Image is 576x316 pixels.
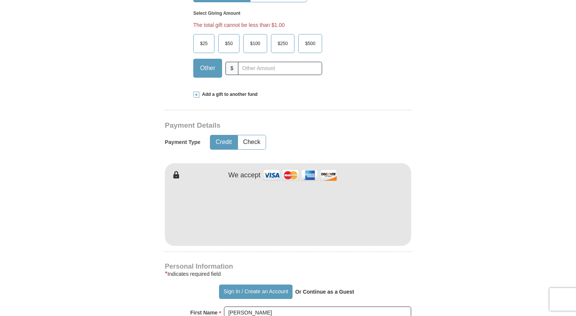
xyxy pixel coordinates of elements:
span: Add a gift to another fund [199,91,258,98]
input: Other Amount [238,62,322,75]
button: Check [238,135,266,149]
span: Other [196,63,219,74]
h4: Personal Information [165,263,411,269]
span: $250 [274,38,292,49]
button: Sign In / Create an Account [219,285,292,299]
span: $500 [301,38,319,49]
h4: We accept [229,171,261,180]
div: Indicates required field [165,269,411,278]
img: credit cards accepted [262,167,338,183]
h5: Payment Type [165,139,200,145]
h3: Payment Details [165,121,358,130]
span: $100 [246,38,264,49]
span: $50 [221,38,236,49]
strong: Or Continue as a Guest [295,289,354,295]
strong: Select Giving Amount [193,11,240,16]
span: $ [225,62,238,75]
button: Credit [210,135,237,149]
li: The total gift cannot be less than $1.00 [193,21,285,29]
span: $25 [196,38,211,49]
